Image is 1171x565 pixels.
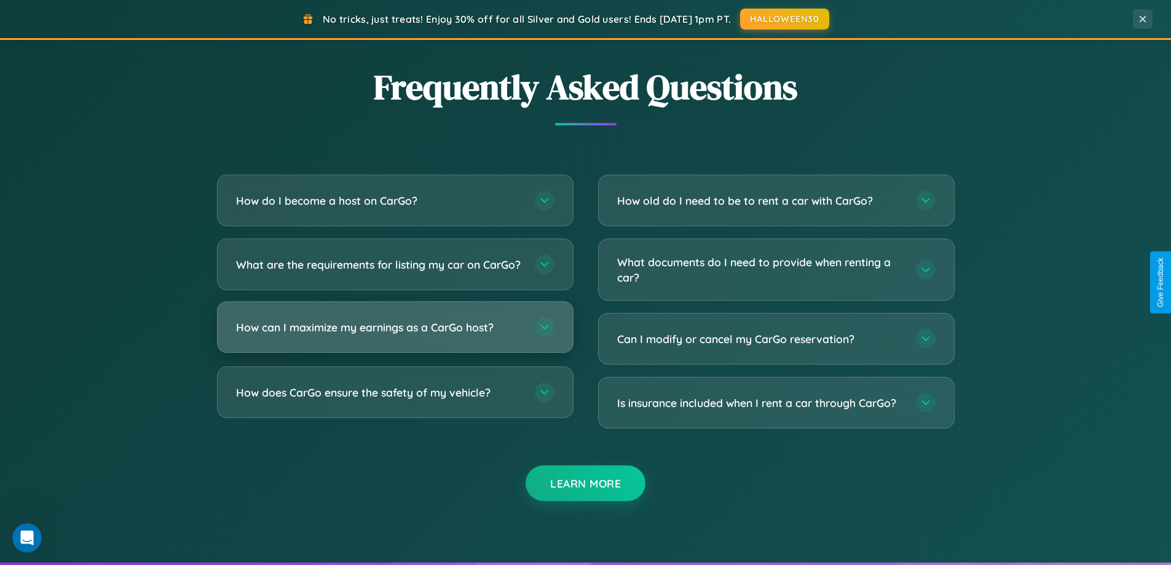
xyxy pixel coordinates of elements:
[617,193,904,208] h3: How old do I need to be to rent a car with CarGo?
[236,385,522,400] h3: How does CarGo ensure the safety of my vehicle?
[12,523,42,553] iframe: Intercom live chat
[617,395,904,411] h3: Is insurance included when I rent a car through CarGo?
[217,63,955,111] h2: Frequently Asked Questions
[740,9,829,30] button: HALLOWEEN30
[617,255,904,285] h3: What documents do I need to provide when renting a car?
[236,257,522,272] h3: What are the requirements for listing my car on CarGo?
[617,331,904,347] h3: Can I modify or cancel my CarGo reservation?
[236,320,522,335] h3: How can I maximize my earnings as a CarGo host?
[1156,258,1165,307] div: Give Feedback
[323,13,731,25] span: No tricks, just treats! Enjoy 30% off for all Silver and Gold users! Ends [DATE] 1pm PT.
[236,193,522,208] h3: How do I become a host on CarGo?
[526,465,645,501] button: Learn More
